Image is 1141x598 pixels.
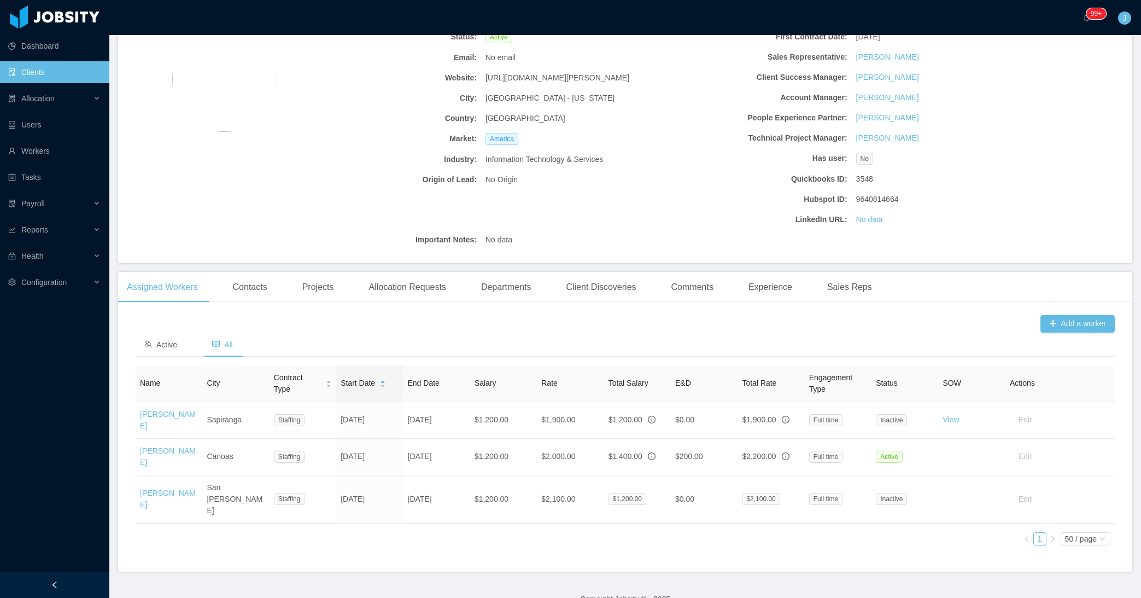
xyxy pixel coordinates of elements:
[274,493,305,505] span: Staffing
[8,252,16,260] i: icon: medicine-box
[485,154,603,165] span: Information Technology & Services
[300,133,477,144] b: Market:
[380,383,386,386] i: icon: caret-down
[485,92,615,104] span: [GEOGRAPHIC_DATA] - [US_STATE]
[608,379,648,387] span: Total Salary
[144,340,177,349] span: Active
[326,379,332,382] i: icon: caret-up
[541,379,558,387] span: Rate
[648,416,656,423] span: info-circle
[671,112,847,124] b: People Experience Partner:
[300,92,477,104] b: City:
[8,35,101,57] a: icon: pie-chartDashboard
[202,475,269,524] td: San [PERSON_NAME]
[856,132,919,144] a: [PERSON_NAME]
[403,475,470,524] td: [DATE]
[300,31,477,43] b: Status:
[671,72,847,83] b: Client Success Manager:
[8,166,101,188] a: icon: profileTasks
[1123,11,1127,25] span: J
[856,72,919,83] a: [PERSON_NAME]
[380,379,386,382] i: icon: caret-up
[300,52,477,63] b: Email:
[742,379,776,387] span: Total Rate
[140,446,196,467] a: [PERSON_NAME]
[809,373,852,393] span: Engagement Type
[1065,533,1097,545] div: 50 / page
[856,173,873,185] span: 3548
[675,379,691,387] span: E&D
[809,493,842,505] span: Full time
[1010,448,1040,466] button: Edit
[740,272,801,303] div: Experience
[274,414,305,426] span: Staffing
[408,379,440,387] span: End Date
[1099,536,1105,543] i: icon: down
[671,173,847,185] b: Quickbooks ID:
[537,475,604,524] td: $2,100.00
[537,402,604,439] td: $1,900.00
[608,452,642,461] span: $1,400.00
[341,378,375,389] span: Start Date
[856,153,873,165] span: No
[336,475,403,524] td: [DATE]
[300,154,477,165] b: Industry:
[485,72,629,84] span: [URL][DOMAIN_NAME][PERSON_NAME]
[470,439,537,475] td: $1,200.00
[207,379,220,387] span: City
[671,153,847,164] b: Has user:
[856,92,919,103] a: [PERSON_NAME]
[202,439,269,475] td: Canoas
[1083,14,1091,21] i: icon: bell
[403,402,470,439] td: [DATE]
[742,452,776,461] span: $2,200.00
[943,415,959,424] a: View
[1010,411,1040,429] button: Edit
[663,272,722,303] div: Comments
[172,27,277,132] img: ee03d470-3da2-11ed-8e6e-59cb0073dbab_63595990be61e-400w.png
[648,452,656,460] span: info-circle
[336,439,403,475] td: [DATE]
[1034,533,1046,545] a: 1
[675,452,703,461] span: $200.00
[274,372,321,395] span: Contract Type
[140,379,160,387] span: Name
[140,410,196,430] a: [PERSON_NAME]
[485,133,518,145] span: America
[475,379,496,387] span: Salary
[300,72,477,84] b: Website:
[671,51,847,63] b: Sales Representative:
[8,200,16,207] i: icon: file-protect
[8,278,16,286] i: icon: setting
[671,31,847,43] b: First Contract Date:
[325,379,332,386] div: Sort
[1033,532,1046,545] li: 1
[876,414,907,426] span: Inactive
[336,402,403,439] td: [DATE]
[876,451,903,463] span: Active
[671,132,847,144] b: Technical Project Manager:
[485,31,512,43] span: Active
[8,61,101,83] a: icon: auditClients
[485,174,518,185] span: No Origin
[1023,536,1030,542] i: icon: left
[300,174,477,185] b: Origin of Lead:
[403,439,470,475] td: [DATE]
[675,415,694,424] span: $0.00
[118,272,207,303] div: Assigned Workers
[485,113,565,124] span: [GEOGRAPHIC_DATA]
[8,114,101,136] a: icon: robotUsers
[379,379,386,386] div: Sort
[8,140,101,162] a: icon: userWorkers
[485,234,512,246] span: No data
[470,402,537,439] td: $1,200.00
[876,493,907,505] span: Inactive
[856,112,919,124] a: [PERSON_NAME]
[809,414,842,426] span: Full time
[202,402,269,439] td: Sapiranga
[675,495,694,503] span: $0.00
[274,451,305,463] span: Staffing
[742,415,776,424] span: $1,900.00
[608,415,642,424] span: $1,200.00
[1046,532,1060,545] li: Next Page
